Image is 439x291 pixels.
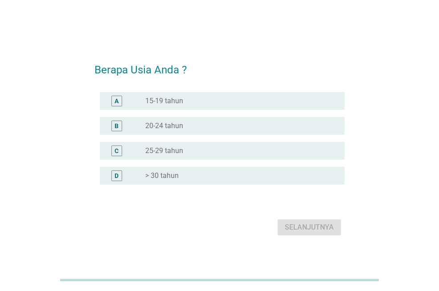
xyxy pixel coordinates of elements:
[115,171,119,181] div: D
[115,121,119,131] div: B
[145,171,179,180] label: > 30 tahun
[145,97,183,105] label: 15-19 tahun
[145,146,183,155] label: 25-29 tahun
[94,53,345,78] h2: Berapa Usia Anda ?
[115,97,119,106] div: A
[115,146,119,156] div: C
[145,121,183,130] label: 20-24 tahun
